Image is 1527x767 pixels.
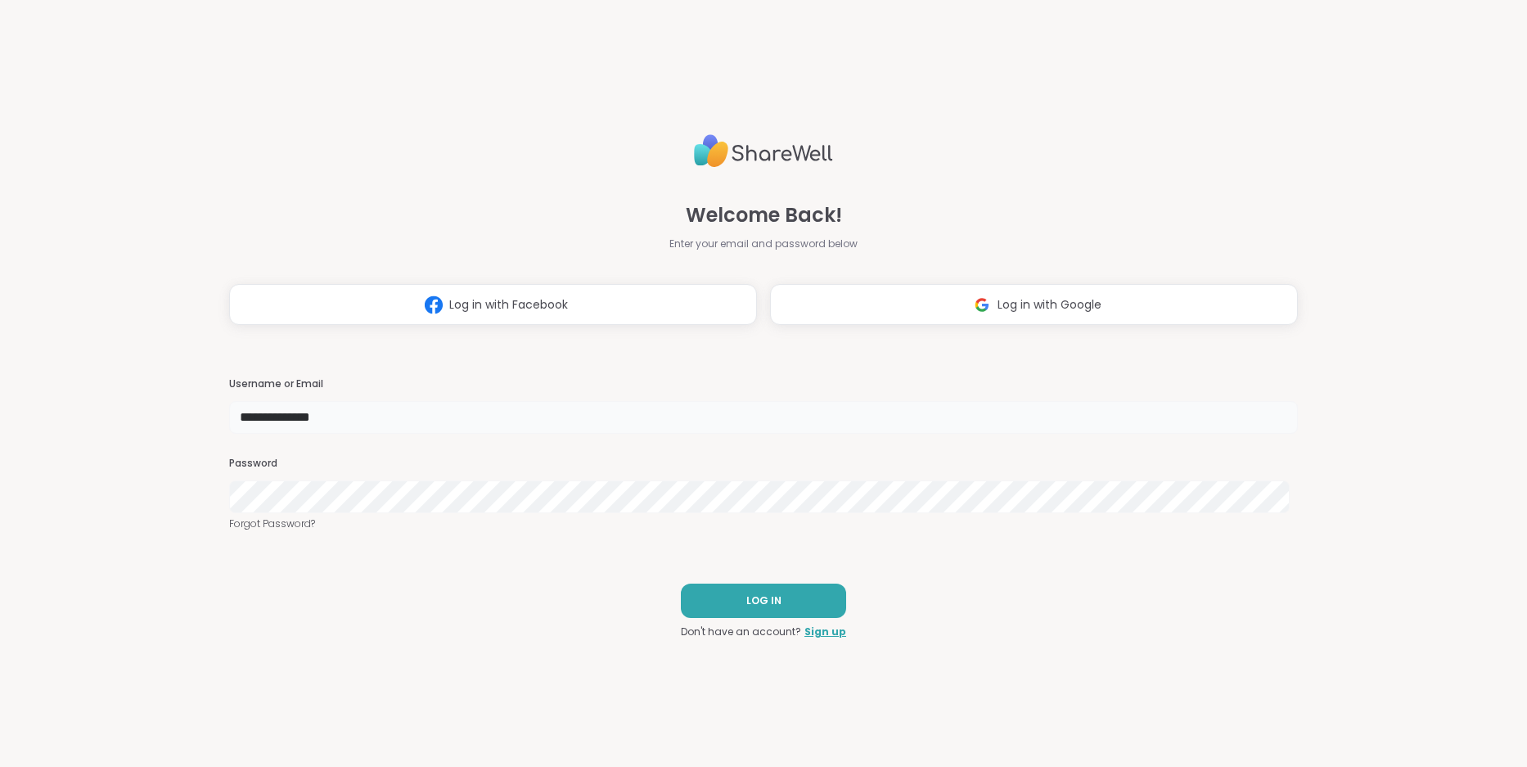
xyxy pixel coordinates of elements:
[694,128,833,174] img: ShareWell Logo
[681,584,846,618] button: LOG IN
[229,284,757,325] button: Log in with Facebook
[998,296,1101,314] span: Log in with Google
[746,593,782,608] span: LOG IN
[418,290,449,320] img: ShareWell Logomark
[229,377,1298,391] h3: Username or Email
[229,517,1298,531] a: Forgot Password?
[686,201,842,230] span: Welcome Back!
[229,457,1298,471] h3: Password
[449,296,568,314] span: Log in with Facebook
[681,625,801,639] span: Don't have an account?
[770,284,1298,325] button: Log in with Google
[804,625,846,639] a: Sign up
[669,237,858,251] span: Enter your email and password below
[966,290,998,320] img: ShareWell Logomark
